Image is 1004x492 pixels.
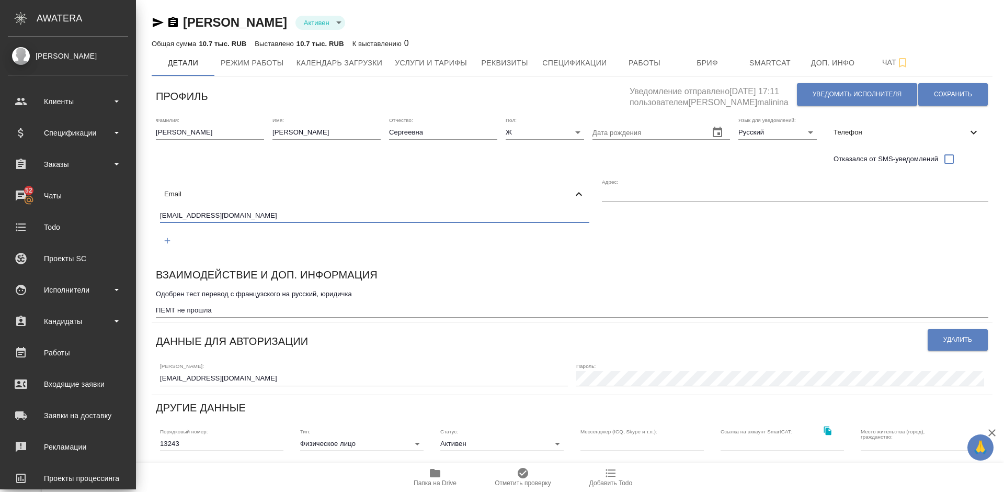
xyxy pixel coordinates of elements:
div: Чаты [8,188,128,204]
label: Порядковый номер: [160,429,208,434]
label: [PERSON_NAME]: [160,364,204,369]
div: Кандидаты [8,314,128,329]
button: Уведомить исполнителя [797,83,917,106]
label: Фамилия: [156,117,179,122]
span: 🙏 [972,437,989,459]
span: Smartcat [745,57,795,70]
span: Уведомить исполнителя [813,90,902,99]
a: Входящие заявки [3,371,133,397]
label: Место жительства (город), гражданство: [861,429,953,439]
div: Todo [8,219,128,235]
p: Выставлено [255,40,296,48]
label: Имя: [272,117,284,122]
div: [PERSON_NAME] [8,50,128,62]
label: Ссылка на аккаунт SmartCAT: [721,429,792,434]
span: Сохранить [934,90,972,99]
a: Проекты SC [3,245,133,272]
span: Папка на Drive [414,479,457,487]
button: Добавить [156,230,178,251]
button: 🙏 [967,434,994,461]
p: Общая сумма [152,40,199,48]
svg: Подписаться [896,57,909,69]
span: Календарь загрузки [296,57,383,70]
button: Сохранить [918,83,988,106]
span: Телефон [834,127,967,138]
span: Спецификации [542,57,607,70]
span: Детали [158,57,208,70]
span: Работы [620,57,670,70]
div: Ж [506,125,584,140]
span: Режим работы [221,57,284,70]
span: Отметить проверку [495,479,551,487]
label: Статус: [440,429,458,434]
button: Добавить Todo [567,463,655,492]
div: Русский [738,125,817,140]
div: Проекты SC [8,251,128,266]
button: Скопировать ссылку для ЯМессенджера [152,16,164,29]
div: Физическое лицо [300,437,424,451]
label: Пол: [506,117,517,122]
label: Отчество: [389,117,413,122]
button: Скопировать ссылку [817,420,838,442]
div: Рекламации [8,439,128,455]
span: Добавить Todo [589,479,632,487]
div: Спецификации [8,125,128,141]
textarea: Одобрен тест перевод с французского на русский, юридичка ПЕМТ не прошла [156,290,988,314]
span: Чат [871,56,921,69]
span: Реквизиты [480,57,530,70]
span: Email [164,189,573,199]
div: Заказы [8,156,128,172]
a: [PERSON_NAME] [183,15,287,29]
button: Отметить проверку [479,463,567,492]
a: Работы [3,340,133,366]
button: Активен [301,18,333,27]
p: 10.7 тыс. RUB [296,40,344,48]
div: Телефон [825,121,988,144]
label: Тип: [300,429,310,434]
span: 52 [19,185,39,196]
span: Удалить [943,336,972,344]
button: Удалить [928,329,988,351]
div: Работы [8,345,128,361]
span: Бриф [682,57,733,70]
a: 52Чаты [3,183,133,209]
label: Мессенджер (ICQ, Skype и т.п.): [580,429,657,434]
span: Услуги и тарифы [395,57,467,70]
div: Активен [440,437,564,451]
h6: Другие данные [156,399,246,416]
p: 10.7 тыс. RUB [199,40,246,48]
a: Проекты процессинга [3,465,133,491]
button: Скопировать ссылку [167,16,179,29]
div: Заявки на доставку [8,408,128,423]
div: Email [156,183,594,206]
p: К выставлению [352,40,404,48]
h6: Данные для авторизации [156,333,308,350]
a: Рекламации [3,434,133,460]
button: Папка на Drive [391,463,479,492]
div: AWATERA [37,8,136,29]
label: Пароль: [576,364,596,369]
h6: Профиль [156,88,208,105]
div: Исполнители [8,282,128,298]
div: Клиенты [8,94,128,109]
a: Заявки на доставку [3,402,133,429]
label: Язык для уведомлений: [738,117,796,122]
div: 0 [352,37,409,50]
span: Доп. инфо [808,57,858,70]
h6: Взаимодействие и доп. информация [156,266,378,283]
a: Todo [3,214,133,240]
div: Проекты процессинга [8,471,128,486]
span: Отказался от SMS-уведомлений [834,154,938,164]
label: Адрес: [602,179,618,184]
h5: Уведомление отправлено [DATE] 17:11 пользователем [PERSON_NAME]malinina [630,81,796,108]
div: Входящие заявки [8,376,128,392]
div: Активен [295,16,345,30]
